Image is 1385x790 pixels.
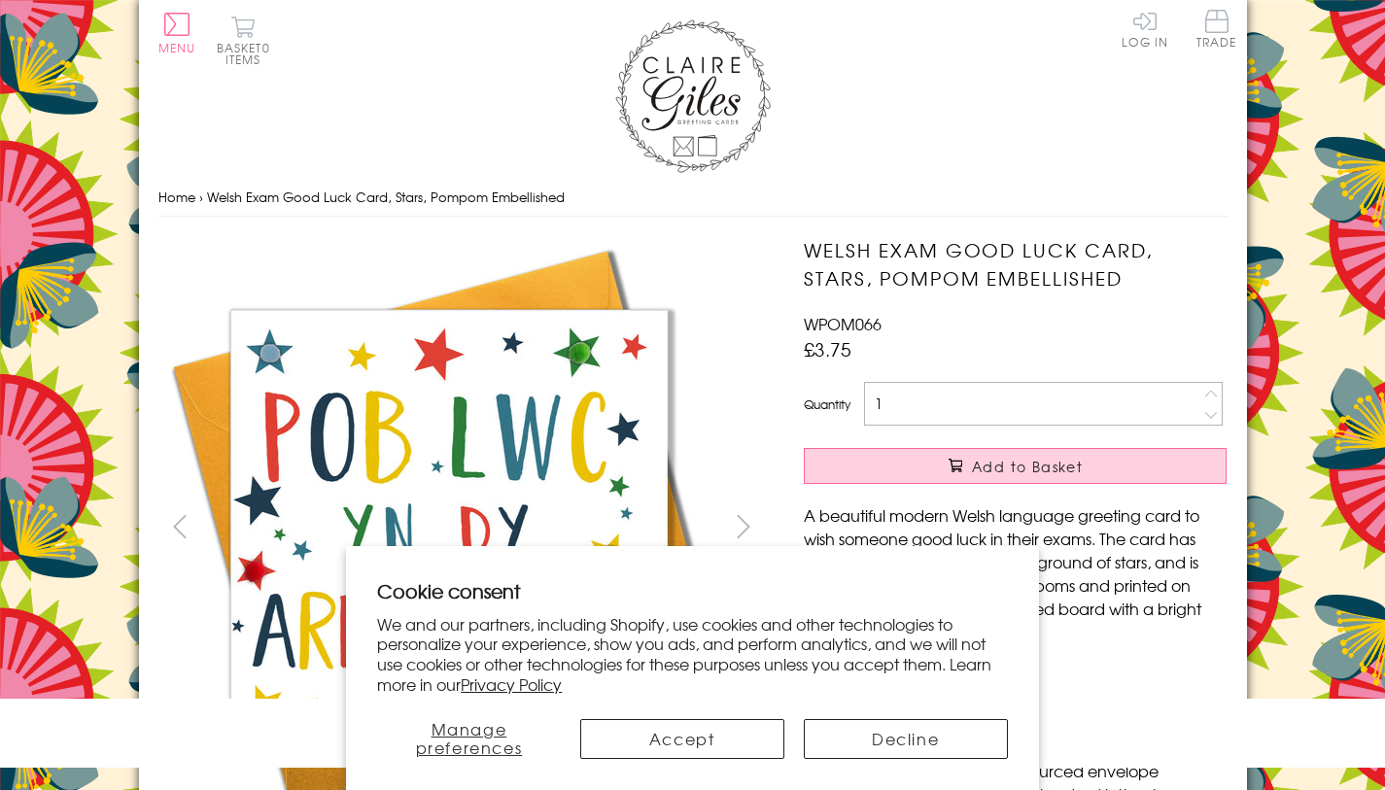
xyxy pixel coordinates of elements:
span: Manage preferences [416,717,523,759]
span: Add to Basket [972,457,1083,476]
label: Quantity [804,395,850,413]
h1: Welsh Exam Good Luck Card, Stars, Pompom Embellished [804,236,1227,292]
p: A beautiful modern Welsh language greeting card to wish someone good luck in their exams. The car... [804,503,1227,643]
a: Privacy Policy [461,672,562,696]
p: We and our partners, including Shopify, use cookies and other technologies to personalize your ex... [377,614,1008,695]
button: Basket0 items [217,16,270,65]
a: Home [158,188,195,206]
a: Trade [1196,10,1237,52]
img: Welsh Exam Good Luck Card, Stars, Pompom Embellished [765,236,1348,738]
button: Accept [580,719,784,759]
img: Claire Giles Greetings Cards [615,19,771,173]
a: Log In [1122,10,1168,48]
h2: Cookie consent [377,577,1008,604]
button: Manage preferences [377,719,560,759]
span: › [199,188,203,206]
span: Trade [1196,10,1237,48]
span: WPOM066 [804,312,882,335]
button: prev [158,504,202,548]
nav: breadcrumbs [158,178,1228,218]
span: Menu [158,39,196,56]
span: £3.75 [804,335,851,362]
button: Menu [158,13,196,53]
button: next [721,504,765,548]
span: 0 items [225,39,270,68]
button: Decline [804,719,1008,759]
span: Welsh Exam Good Luck Card, Stars, Pompom Embellished [207,188,565,206]
button: Add to Basket [804,448,1227,484]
